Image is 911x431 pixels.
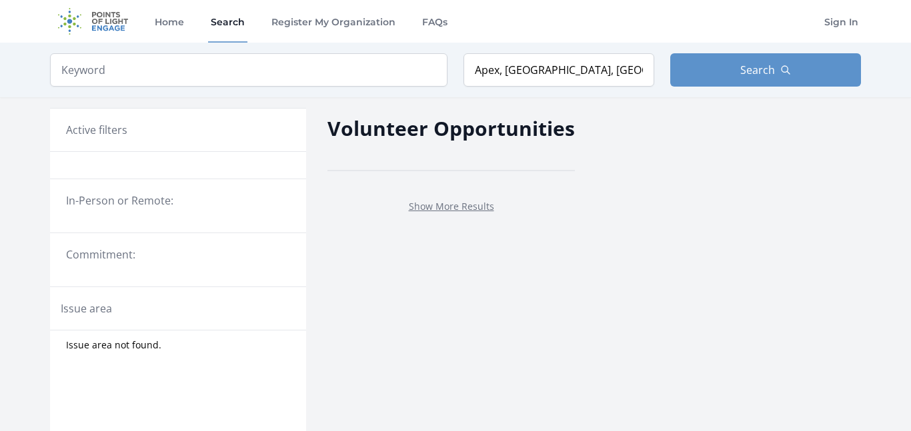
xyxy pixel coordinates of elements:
legend: Commitment: [66,246,290,262]
h2: Volunteer Opportunities [327,113,575,143]
h3: Active filters [66,122,127,138]
span: Issue area not found. [66,338,161,352]
button: Search [670,53,861,87]
input: Keyword [50,53,447,87]
legend: In-Person or Remote: [66,193,290,209]
span: Search [740,62,775,78]
a: Show More Results [409,200,494,213]
legend: Issue area [61,300,112,316]
input: Location [464,53,654,87]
